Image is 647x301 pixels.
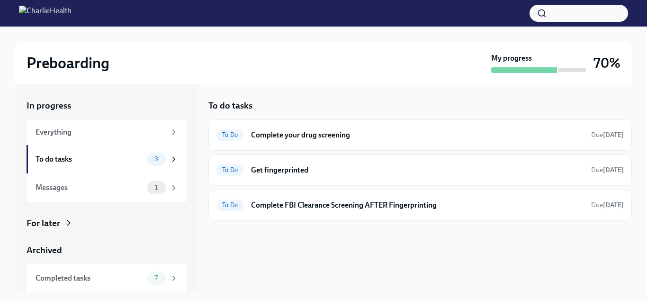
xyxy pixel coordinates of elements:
[251,165,584,175] h6: Get fingerprinted
[208,100,252,112] h5: To do tasks
[216,163,624,178] a: To DoGet fingerprintedDue[DATE]
[591,201,624,209] span: Due
[36,182,143,193] div: Messages
[36,127,166,137] div: Everything
[27,244,186,256] a: Archived
[19,6,72,21] img: CharlieHealth
[593,55,620,72] h3: 70%
[27,100,186,112] a: In progress
[36,154,143,164] div: To do tasks
[591,165,624,174] span: September 5th, 2025 08:00
[149,184,163,191] span: 1
[27,264,186,292] a: Completed tasks7
[27,145,186,173] a: To do tasks3
[491,53,532,64] strong: My progress
[27,119,186,145] a: Everything
[603,201,624,209] strong: [DATE]
[591,166,624,174] span: Due
[603,166,624,174] strong: [DATE]
[149,274,163,282] span: 7
[27,217,60,229] div: For later
[149,155,164,163] span: 3
[591,131,624,139] span: Due
[216,198,624,213] a: To DoComplete FBI Clearance Screening AFTER FingerprintingDue[DATE]
[251,130,584,140] h6: Complete your drug screening
[216,201,243,209] span: To Do
[27,54,109,73] h2: Preboarding
[216,128,624,143] a: To DoComplete your drug screeningDue[DATE]
[36,273,143,283] div: Completed tasks
[591,130,624,139] span: September 5th, 2025 08:00
[216,131,243,138] span: To Do
[251,200,584,210] h6: Complete FBI Clearance Screening AFTER Fingerprinting
[27,217,186,229] a: For later
[27,173,186,202] a: Messages1
[603,131,624,139] strong: [DATE]
[216,166,243,173] span: To Do
[591,201,624,210] span: September 8th, 2025 08:00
